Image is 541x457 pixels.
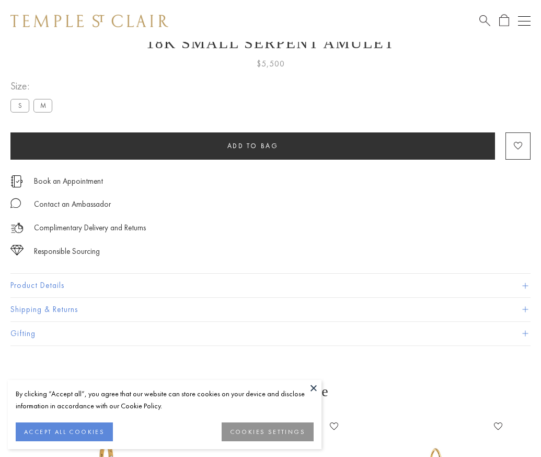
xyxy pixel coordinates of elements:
[33,99,52,112] label: M
[10,175,23,187] img: icon_appointment.svg
[10,77,56,95] span: Size:
[10,274,531,297] button: Product Details
[16,422,113,441] button: ACCEPT ALL COOKIES
[10,221,24,235] img: icon_delivery.svg
[518,15,531,27] button: Open navigation
[222,422,314,441] button: COOKIES SETTINGS
[34,245,100,258] div: Responsible Sourcing
[10,99,29,112] label: S
[16,388,314,412] div: By clicking “Accept all”, you agree that our website can store cookies on your device and disclos...
[257,57,285,71] span: $5,500
[227,141,279,150] span: Add to bag
[34,175,103,187] a: Book an Appointment
[10,198,21,208] img: MessageIcon-01_2.svg
[10,132,495,160] button: Add to bag
[10,245,24,255] img: icon_sourcing.svg
[10,298,531,321] button: Shipping & Returns
[10,322,531,345] button: Gifting
[34,221,146,235] p: Complimentary Delivery and Returns
[34,198,111,211] div: Contact an Ambassador
[499,14,509,27] a: Open Shopping Bag
[10,34,531,52] h1: 18K Small Serpent Amulet
[10,15,168,27] img: Temple St. Clair
[479,14,490,27] a: Search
